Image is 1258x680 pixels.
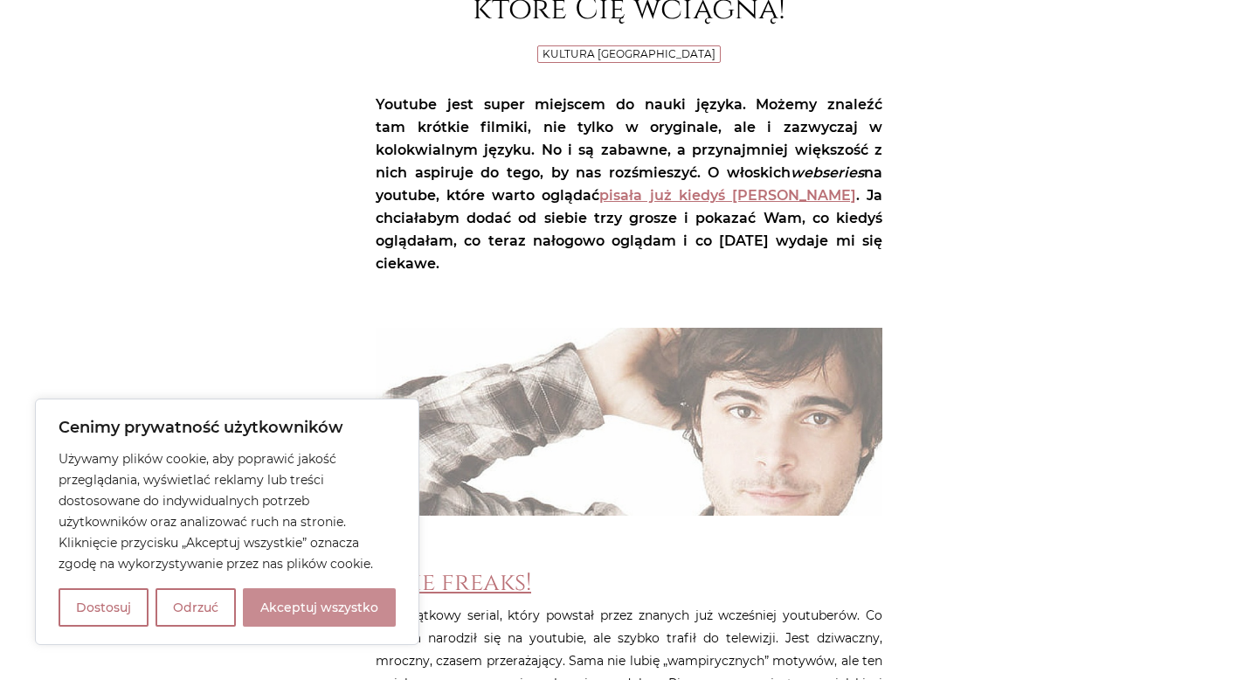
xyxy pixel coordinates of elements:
button: Dostosuj [59,588,149,627]
p: Youtube jest super miejscem do nauki języka. Możemy znaleźć tam krótkie filmiki, nie tylko w oryg... [376,94,882,275]
a: pisała już kiedyś [PERSON_NAME] [599,187,855,204]
a: The freaks! [389,566,531,599]
em: webseries [791,164,864,181]
h2: 1. [376,568,882,598]
p: Cenimy prywatność użytkowników [59,417,396,438]
button: Akceptuj wszystko [243,588,396,627]
a: Kultura [GEOGRAPHIC_DATA] [543,47,715,60]
p: Używamy plików cookie, aby poprawić jakość przeglądania, wyświetlać reklamy lub treści dostosowan... [59,448,396,574]
button: Odrzuć [156,588,236,627]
